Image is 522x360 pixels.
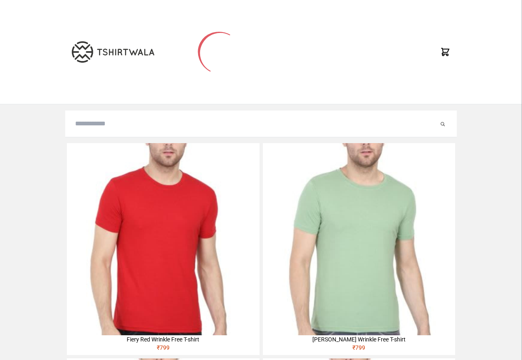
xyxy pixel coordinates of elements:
div: [PERSON_NAME] Wrinkle Free T-shirt [263,335,455,344]
div: ₹ 799 [263,344,455,355]
a: [PERSON_NAME] Wrinkle Free T-shirt₹799 [263,143,455,355]
img: 4M6A2211-320x320.jpg [263,143,455,335]
img: 4M6A2225-320x320.jpg [67,143,259,335]
button: Submit your search query. [439,119,447,129]
div: Fiery Red Wrinkle Free T-shirt [67,335,259,344]
div: ₹ 799 [67,344,259,355]
a: Fiery Red Wrinkle Free T-shirt₹799 [67,143,259,355]
img: TW-LOGO-400-104.png [72,41,154,63]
